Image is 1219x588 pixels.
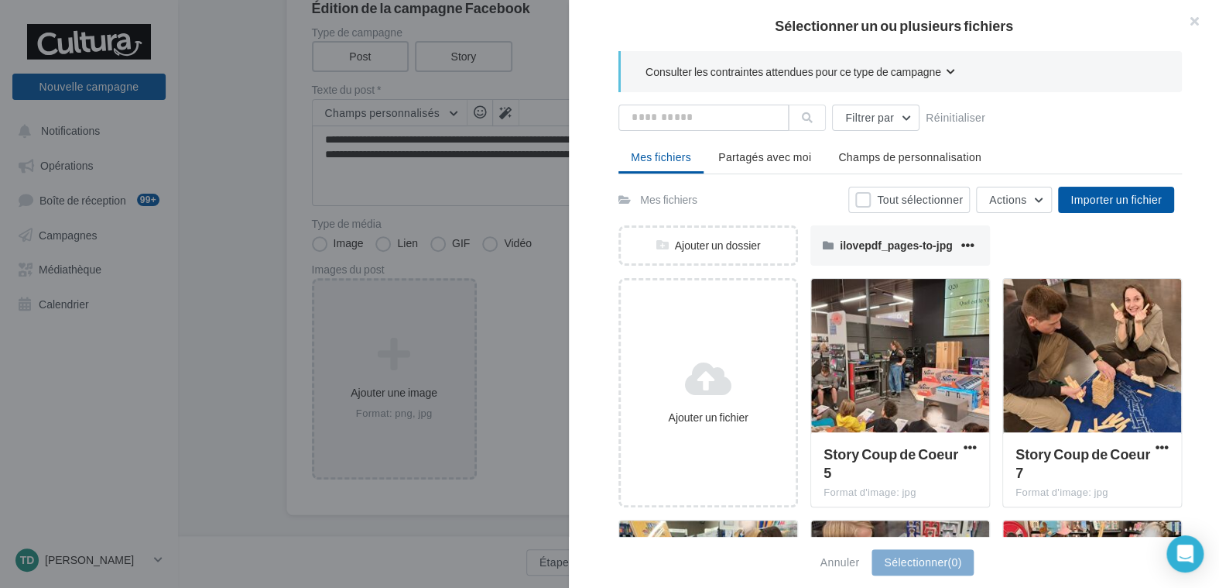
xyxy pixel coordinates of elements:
[814,553,866,572] button: Annuler
[627,410,789,425] div: Ajouter un fichier
[640,192,697,208] div: Mes fichiers
[621,238,796,253] div: Ajouter un dossier
[840,239,952,252] span: ilovepdf_pages-to-jpg
[1015,486,1169,500] div: Format d'image: jpg
[838,150,981,163] span: Champs de personnalisation
[718,150,811,163] span: Partagés avec moi
[871,549,974,576] button: Sélectionner(0)
[919,108,991,127] button: Réinitialiser
[645,64,941,80] span: Consulter les contraintes attendues pour ce type de campagne
[631,150,691,163] span: Mes fichiers
[645,64,955,83] button: Consulter les contraintes attendues pour ce type de campagne
[947,555,961,569] span: (0)
[832,105,919,131] button: Filtrer par
[824,445,958,481] span: Story Coup de Coeur 5
[848,187,970,213] button: Tout sélectionner
[1058,187,1174,213] button: Importer un fichier
[989,193,1026,206] span: Actions
[1166,535,1204,573] div: Open Intercom Messenger
[1015,445,1150,481] span: Story Coup de Coeur 7
[976,187,1052,213] button: Actions
[824,486,977,500] div: Format d'image: jpg
[1070,193,1162,206] span: Importer un fichier
[594,19,1194,33] h2: Sélectionner un ou plusieurs fichiers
